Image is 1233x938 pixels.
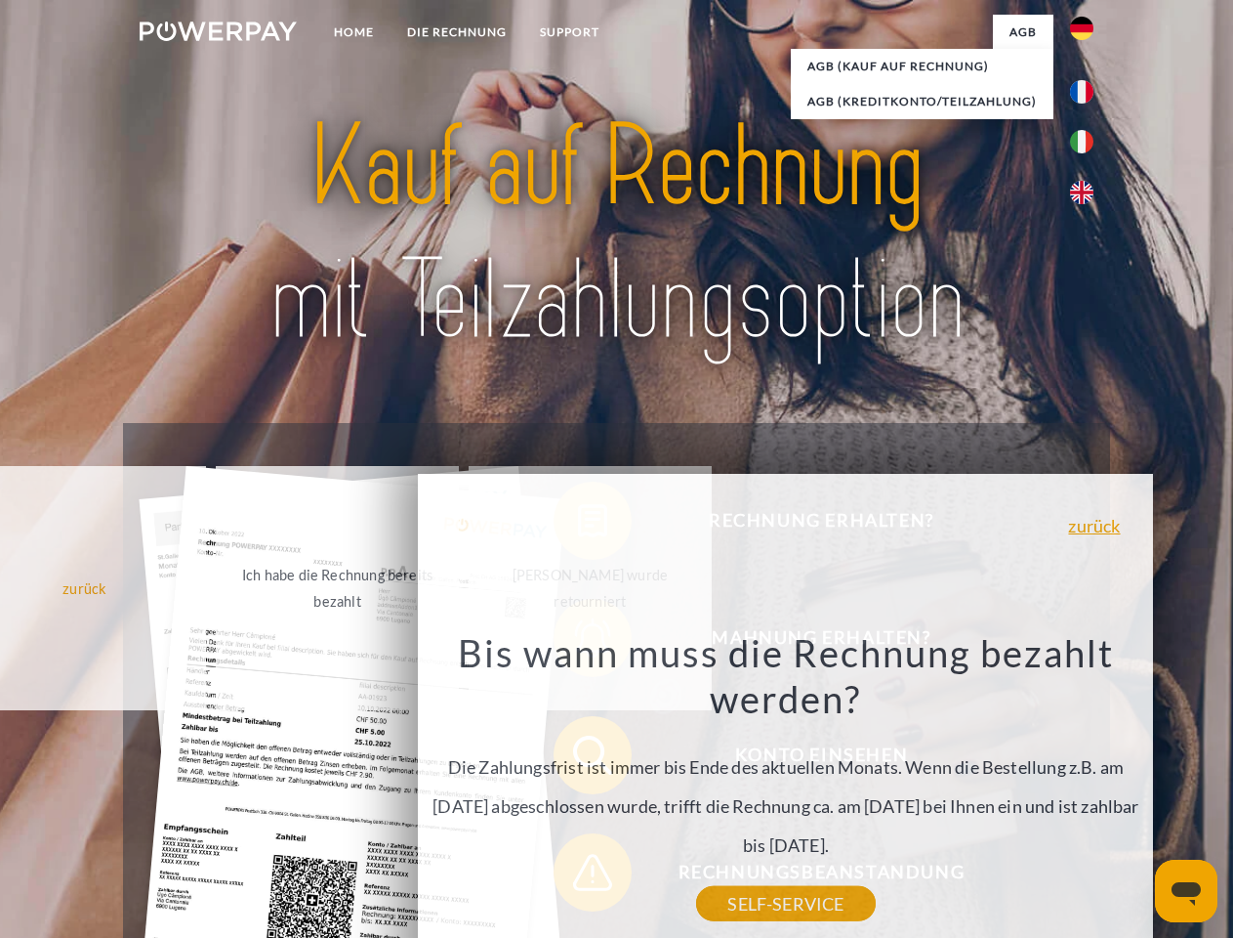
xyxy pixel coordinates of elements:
h3: Bis wann muss die Rechnung bezahlt werden? [430,629,1142,723]
a: AGB (Kreditkonto/Teilzahlung) [791,84,1053,119]
img: it [1070,130,1093,153]
img: logo-powerpay-white.svg [140,21,297,41]
a: Home [317,15,390,50]
div: Die Zahlungsfrist ist immer bis Ende des aktuellen Monats. Wenn die Bestellung z.B. am [DATE] abg... [430,629,1142,904]
iframe: Schaltfläche zum Öffnen des Messaging-Fensters [1155,860,1217,922]
img: fr [1070,80,1093,104]
img: en [1070,181,1093,204]
div: Ich habe die Rechnung bereits bezahlt [227,562,447,615]
a: SELF-SERVICE [696,886,875,921]
img: title-powerpay_de.svg [186,94,1047,374]
a: zurück [1068,517,1120,534]
a: DIE RECHNUNG [390,15,523,50]
a: agb [993,15,1053,50]
a: SUPPORT [523,15,616,50]
img: de [1070,17,1093,40]
a: AGB (Kauf auf Rechnung) [791,49,1053,84]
